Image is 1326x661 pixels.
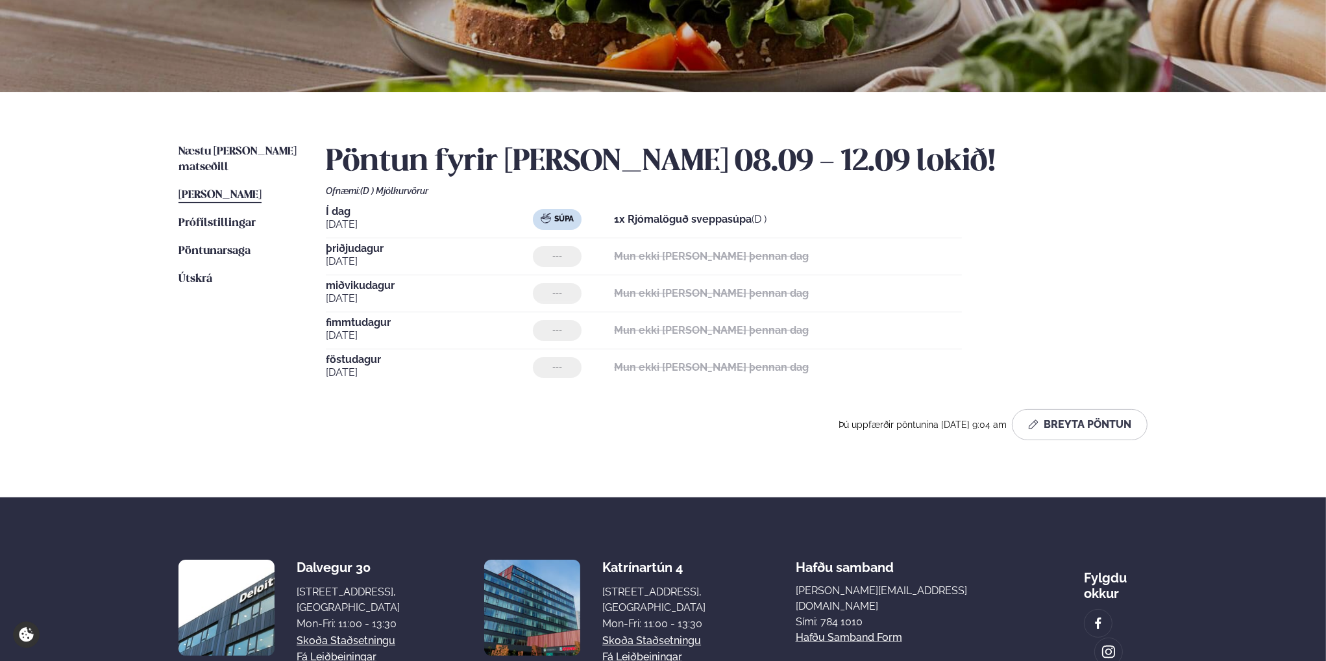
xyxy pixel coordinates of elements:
img: image alt [484,560,580,656]
a: Cookie settings [13,621,40,648]
span: þriðjudagur [326,243,533,254]
span: Í dag [326,206,533,217]
img: image alt [1101,645,1116,660]
span: Prófílstillingar [178,218,256,229]
img: image alt [1091,616,1105,631]
strong: Mun ekki [PERSON_NAME] þennan dag [614,361,809,373]
span: föstudagur [326,355,533,365]
span: [DATE] [326,365,533,380]
strong: Mun ekki [PERSON_NAME] þennan dag [614,287,809,299]
div: Ofnæmi: [326,186,1148,196]
button: Breyta Pöntun [1012,409,1148,440]
span: Súpa [554,214,574,225]
a: Útskrá [178,271,212,287]
a: Skoða staðsetningu [602,633,701,649]
div: Katrínartún 4 [602,560,706,575]
div: [STREET_ADDRESS], [GEOGRAPHIC_DATA] [602,584,706,616]
strong: 1x Rjómalöguð sveppasúpa [614,213,752,225]
p: (D ) [614,212,767,227]
a: [PERSON_NAME] [178,188,262,203]
strong: Mun ekki [PERSON_NAME] þennan dag [614,324,809,336]
span: Næstu [PERSON_NAME] matseðill [178,146,297,173]
span: [DATE] [326,291,533,306]
span: [DATE] [326,254,533,269]
a: Hafðu samband form [796,630,902,645]
a: image alt [1085,610,1112,637]
span: Hafðu samband [796,549,894,575]
a: Prófílstillingar [178,216,256,231]
a: Næstu [PERSON_NAME] matseðill [178,144,300,175]
span: Þú uppfærðir pöntunina [DATE] 9:04 am [839,419,1007,430]
span: Útskrá [178,273,212,284]
a: Skoða staðsetningu [297,633,395,649]
h2: Pöntun fyrir [PERSON_NAME] 08.09 - 12.09 lokið! [326,144,1148,181]
img: soup.svg [541,213,551,223]
span: (D ) Mjólkurvörur [360,186,428,196]
span: --- [552,362,562,373]
span: Pöntunarsaga [178,245,251,256]
span: [DATE] [326,217,533,232]
div: [STREET_ADDRESS], [GEOGRAPHIC_DATA] [297,584,400,616]
a: Pöntunarsaga [178,243,251,259]
span: fimmtudagur [326,318,533,328]
span: --- [552,251,562,262]
div: Mon-Fri: 11:00 - 13:30 [297,616,400,632]
img: image alt [178,560,275,656]
span: miðvikudagur [326,281,533,291]
span: [DATE] [326,328,533,343]
div: Fylgdu okkur [1084,560,1148,601]
div: Mon-Fri: 11:00 - 13:30 [602,616,706,632]
span: [PERSON_NAME] [178,190,262,201]
span: --- [552,325,562,336]
a: [PERSON_NAME][EMAIL_ADDRESS][DOMAIN_NAME] [796,583,994,614]
p: Sími: 784 1010 [796,614,994,630]
span: --- [552,288,562,299]
div: Dalvegur 30 [297,560,400,575]
strong: Mun ekki [PERSON_NAME] þennan dag [614,250,809,262]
